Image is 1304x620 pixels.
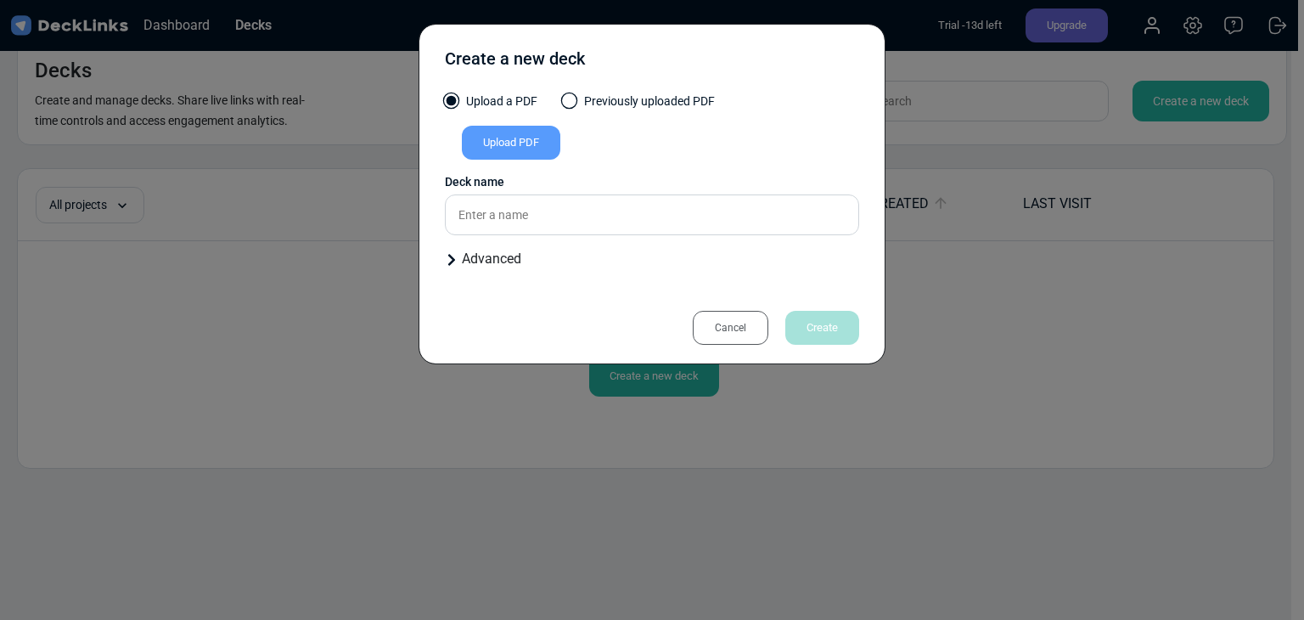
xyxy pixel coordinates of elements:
input: Enter a name [445,194,859,235]
div: Advanced [445,249,859,269]
label: Upload a PDF [445,93,537,119]
div: Upload PDF [462,126,560,160]
div: Deck name [445,173,859,191]
label: Previously uploaded PDF [563,93,715,119]
div: Cancel [693,311,768,345]
div: Create a new deck [445,46,585,80]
